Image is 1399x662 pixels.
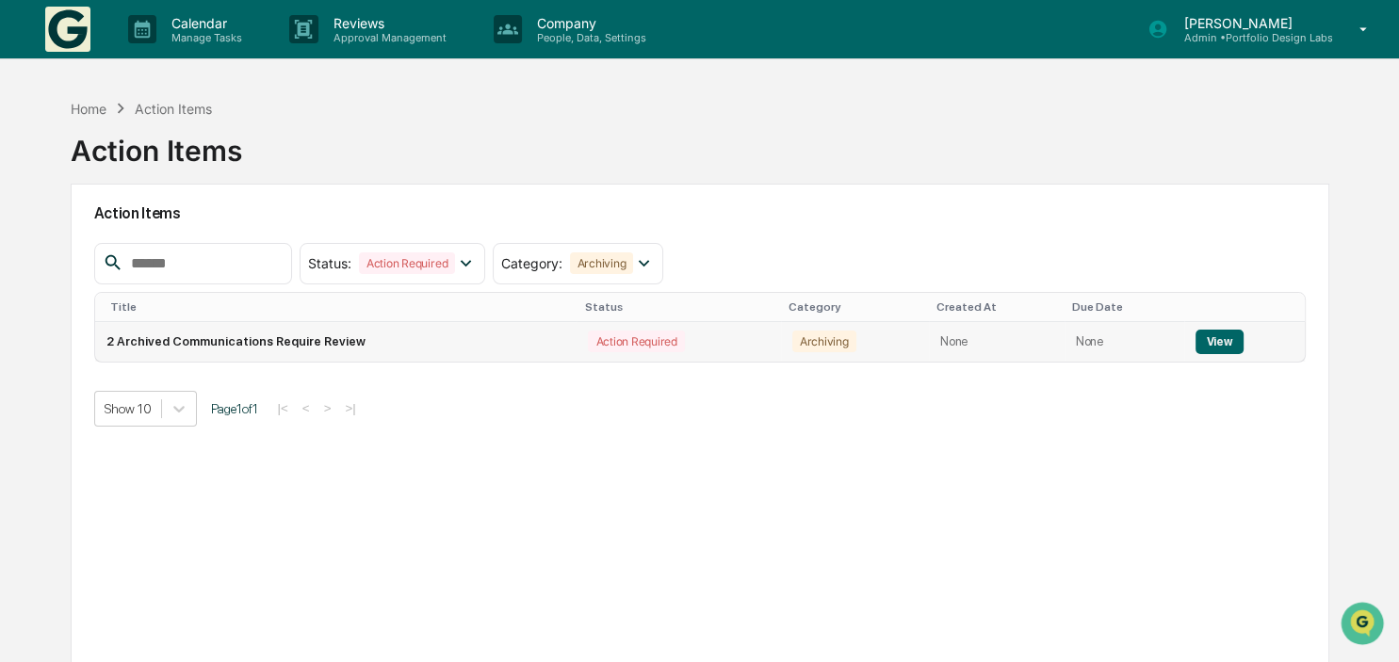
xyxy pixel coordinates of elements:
[155,237,234,256] span: Attestations
[1168,31,1332,44] p: Admin • Portfolio Design Labs
[318,400,337,416] button: >
[272,400,294,416] button: |<
[49,86,311,105] input: Clear
[19,239,34,254] div: 🖐️
[359,252,455,274] div: Action Required
[522,31,656,44] p: People, Data, Settings
[187,319,228,333] span: Pylon
[929,322,1065,362] td: None
[19,144,53,178] img: 1746055101610-c473b297-6a78-478c-a979-82029cc54cd1
[156,15,252,31] p: Calendar
[339,400,361,416] button: >|
[584,300,773,314] div: Status
[1339,600,1390,651] iframe: Open customer support
[11,266,126,299] a: 🔎Data Lookup
[588,331,684,352] div: Action Required
[1072,300,1177,314] div: Due Date
[45,7,90,52] img: logo
[64,163,238,178] div: We're available if you need us!
[1196,330,1244,354] button: View
[1196,334,1244,348] a: View
[19,40,343,70] p: How can we help?
[64,144,309,163] div: Start new chat
[297,400,316,416] button: <
[1168,15,1332,31] p: [PERSON_NAME]
[11,230,129,264] a: 🖐️Preclearance
[94,204,1307,222] h2: Action Items
[792,331,856,352] div: Archiving
[19,275,34,290] div: 🔎
[1065,322,1184,362] td: None
[318,31,456,44] p: Approval Management
[95,322,577,362] td: 2 Archived Communications Require Review
[137,239,152,254] div: 🗄️
[71,119,242,168] div: Action Items
[936,300,1057,314] div: Created At
[156,31,252,44] p: Manage Tasks
[133,318,228,333] a: Powered byPylon
[570,252,634,274] div: Archiving
[501,255,562,271] span: Category :
[211,401,258,416] span: Page 1 of 1
[38,273,119,292] span: Data Lookup
[308,255,351,271] span: Status :
[38,237,122,256] span: Preclearance
[110,300,570,314] div: Title
[789,300,921,314] div: Category
[71,101,106,117] div: Home
[318,15,456,31] p: Reviews
[135,101,212,117] div: Action Items
[129,230,241,264] a: 🗄️Attestations
[320,150,343,172] button: Start new chat
[522,15,656,31] p: Company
